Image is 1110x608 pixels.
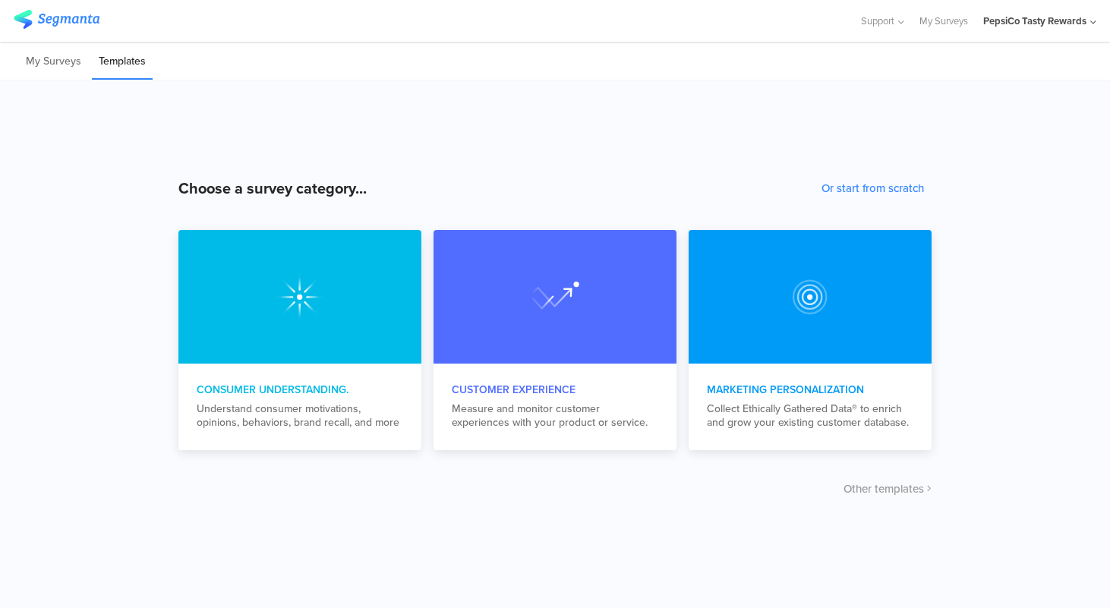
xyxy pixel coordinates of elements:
img: marketing_personalization.svg [531,272,579,321]
button: Or start from scratch [821,180,924,197]
span: Support [861,14,894,28]
div: Choose a survey category... [178,177,367,200]
div: Understand consumer motivations, opinions, behaviors, brand recall, and more [197,402,403,430]
div: PepsiCo Tasty Rewards [983,14,1086,28]
span: Other templates [844,480,924,497]
img: customer_experience.svg [786,272,834,321]
img: consumer_understanding.svg [276,272,324,321]
li: My Surveys [19,44,88,80]
div: Measure and monitor customer experiences with your product or service. [452,402,658,430]
img: segmanta logo [14,10,99,29]
button: Other templates [844,480,932,497]
div: Customer Experience [452,382,658,398]
div: Marketing Personalization [707,382,913,398]
div: Collect Ethically Gathered Data® to enrich and grow your existing customer database. [707,402,913,430]
div: Consumer Understanding. [197,382,403,398]
li: Templates [92,44,153,80]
